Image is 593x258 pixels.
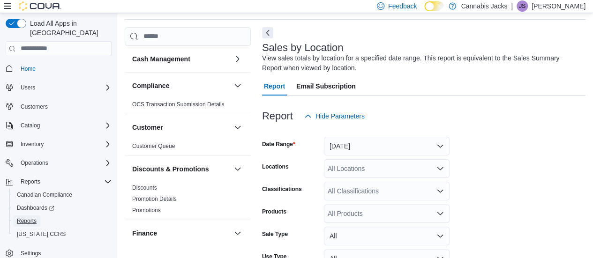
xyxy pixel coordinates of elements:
[17,176,44,187] button: Reports
[9,188,115,201] button: Canadian Compliance
[17,204,54,212] span: Dashboards
[132,81,230,90] button: Compliance
[262,140,295,148] label: Date Range
[262,185,302,193] label: Classifications
[17,139,112,150] span: Inventory
[132,164,209,174] h3: Discounts & Promotions
[17,139,47,150] button: Inventory
[2,175,115,188] button: Reports
[17,82,39,93] button: Users
[262,42,344,53] h3: Sales by Location
[132,164,230,174] button: Discounts & Promotions
[232,228,243,239] button: Finance
[17,101,52,112] a: Customers
[132,54,230,64] button: Cash Management
[324,137,450,155] button: [DATE]
[13,215,40,227] a: Reports
[17,82,112,93] span: Users
[132,123,163,132] h3: Customer
[132,207,161,214] a: Promotions
[2,62,115,75] button: Home
[132,123,230,132] button: Customer
[262,230,288,238] label: Sale Type
[13,229,112,240] span: Washington CCRS
[264,77,285,96] span: Report
[517,0,528,12] div: John Shelegey
[232,53,243,65] button: Cash Management
[132,143,175,149] a: Customer Queue
[2,156,115,170] button: Operations
[232,122,243,133] button: Customer
[17,63,112,74] span: Home
[232,80,243,91] button: Compliance
[262,163,289,170] label: Locations
[125,140,251,155] div: Customer
[519,0,525,12] span: JS
[19,1,61,11] img: Cova
[17,191,72,199] span: Canadian Compliance
[9,228,115,241] button: [US_STATE] CCRS
[17,157,52,169] button: Operations
[21,84,35,91] span: Users
[2,138,115,151] button: Inventory
[21,140,44,148] span: Inventory
[2,81,115,94] button: Users
[424,11,425,12] span: Dark Mode
[511,0,513,12] p: |
[17,230,66,238] span: [US_STATE] CCRS
[232,163,243,175] button: Discounts & Promotions
[262,208,286,215] label: Products
[17,120,44,131] button: Catalog
[262,53,581,73] div: View sales totals by location for a specified date range. This report is equivalent to the Sales ...
[132,142,175,150] span: Customer Queue
[13,202,58,214] a: Dashboards
[21,103,48,111] span: Customers
[17,101,112,112] span: Customers
[2,100,115,113] button: Customers
[132,54,190,64] h3: Cash Management
[2,119,115,132] button: Catalog
[125,182,251,220] div: Discounts & Promotions
[262,27,273,38] button: Next
[132,229,157,238] h3: Finance
[132,196,177,202] a: Promotion Details
[125,99,251,114] div: Compliance
[21,65,36,73] span: Home
[17,176,112,187] span: Reports
[9,201,115,214] a: Dashboards
[17,217,37,225] span: Reports
[132,101,225,108] a: OCS Transaction Submission Details
[9,214,115,228] button: Reports
[424,1,444,11] input: Dark Mode
[300,107,368,125] button: Hide Parameters
[436,165,444,172] button: Open list of options
[324,227,450,245] button: All
[296,77,356,96] span: Email Subscription
[13,189,76,200] a: Canadian Compliance
[17,120,112,131] span: Catalog
[132,184,157,192] span: Discounts
[21,159,48,167] span: Operations
[13,189,112,200] span: Canadian Compliance
[17,63,39,74] a: Home
[13,215,112,227] span: Reports
[21,178,40,185] span: Reports
[13,202,112,214] span: Dashboards
[21,250,41,257] span: Settings
[436,210,444,217] button: Open list of options
[262,111,293,122] h3: Report
[17,157,112,169] span: Operations
[132,81,169,90] h3: Compliance
[26,19,112,37] span: Load All Apps in [GEOGRAPHIC_DATA]
[315,111,365,121] span: Hide Parameters
[532,0,585,12] p: [PERSON_NAME]
[13,229,69,240] a: [US_STATE] CCRS
[132,229,230,238] button: Finance
[132,195,177,203] span: Promotion Details
[132,184,157,191] a: Discounts
[21,122,40,129] span: Catalog
[436,187,444,195] button: Open list of options
[388,1,417,11] span: Feedback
